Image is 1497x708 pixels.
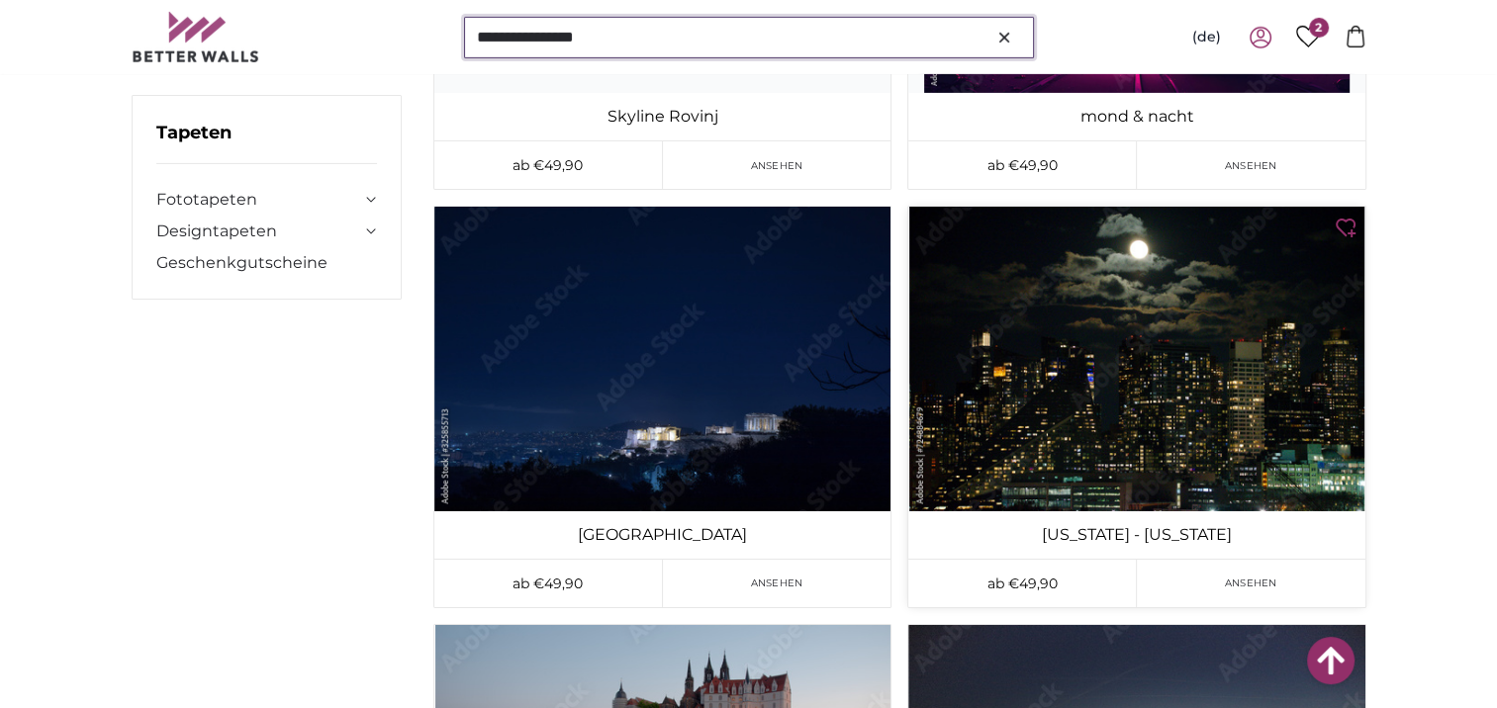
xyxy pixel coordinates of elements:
span: Ansehen [1225,575,1277,590]
a: Skyline Rovinj [438,105,887,129]
span: Ansehen [751,158,803,173]
summary: Designtapeten [156,220,378,243]
summary: Fototapeten [156,188,378,212]
a: Geschenkgutscheine [156,251,378,275]
span: 2 [1309,18,1329,38]
a: Ansehen [663,560,891,607]
a: Ansehen [1137,141,1365,189]
span: ab €49,90 [513,156,583,174]
h3: Tapeten [156,120,378,164]
span: ab €49,90 [987,156,1058,174]
img: photo-wallpaper-antique-compass-xl [434,207,890,510]
span: Ansehen [1225,158,1277,173]
a: Fototapeten [156,188,362,212]
a: [US_STATE] - [US_STATE] [912,523,1360,547]
a: Designtapeten [156,220,362,243]
img: Betterwalls [132,12,260,62]
a: Ansehen [1137,560,1365,607]
a: Ansehen [663,141,891,189]
a: [GEOGRAPHIC_DATA] [438,523,887,547]
img: photo-wallpaper-antique-compass-xl [908,207,1364,510]
span: ab €49,90 [513,575,583,592]
span: ab €49,90 [987,575,1058,592]
span: Ansehen [751,575,803,590]
a: mond & nacht [912,105,1360,129]
button: (de) [1176,20,1237,55]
